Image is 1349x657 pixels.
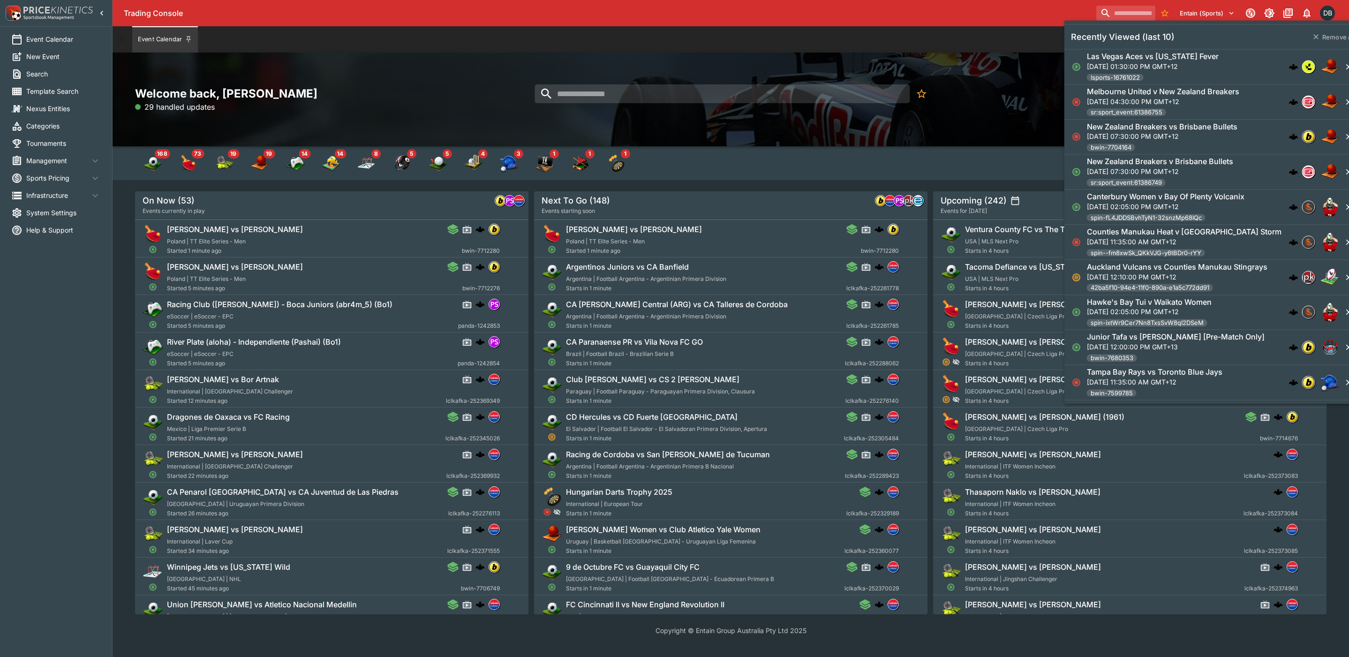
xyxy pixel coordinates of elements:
span: 3 [514,149,523,159]
span: lsports-16761022 [1087,73,1144,82]
img: rugby_union.png [1321,303,1340,322]
div: bwin [1302,130,1315,143]
img: soccer.png [542,411,562,432]
h6: River Plate (aloha) - Independiente (Pashai) (Bo1) [167,337,341,347]
h6: [PERSON_NAME] Women vs Club Atletico Yale Women [566,525,761,535]
div: Snooker [571,154,590,173]
span: panda-1242854 [458,359,500,368]
img: sportingsolutions.jpeg [1303,306,1315,318]
img: lclkafka.png [888,299,898,310]
img: logo-cerberus.svg [475,262,485,272]
h6: Dragones de Oaxaca vs FC Racing [167,412,290,422]
h6: [PERSON_NAME] vs [PERSON_NAME] [167,225,303,234]
img: logo-cerberus.svg [874,375,884,384]
img: table_tennis.png [941,336,961,357]
img: logo-cerberus.svg [1274,450,1283,459]
div: Ice Hockey [357,154,376,173]
img: pandascore.png [489,299,499,310]
span: panda-1242853 [458,321,500,331]
div: pandascore [504,195,515,206]
img: tennis.png [143,374,163,394]
h6: FC Cincinnati II vs New England Revolution II [566,600,724,610]
img: logo-cerberus.svg [475,300,485,309]
img: table_tennis.png [941,299,961,319]
img: bwin.png [1303,377,1315,389]
span: lclkafka-252276140 [845,396,899,406]
p: [DATE] 07:30:00 PM GMT+12 [1087,166,1233,176]
button: Event Calendar [132,26,198,53]
div: Darts [607,154,626,173]
img: lclkafka.png [888,337,898,347]
img: darts.png [542,486,562,507]
img: sportingsolutions.jpeg [1303,236,1315,248]
span: 19 [263,149,275,159]
img: table_tennis.png [542,224,562,244]
img: PriceKinetics Logo [3,4,22,23]
img: soccer [143,154,162,173]
img: lclkafka.png [489,449,499,460]
svg: Open [1072,203,1081,212]
img: logo-cerberus.svg [475,225,485,234]
img: soccer.png [941,224,961,244]
img: logo-cerberus.svg [874,337,884,347]
h6: [PERSON_NAME] vs [PERSON_NAME] [965,337,1101,347]
div: sportsradar [1302,166,1315,179]
img: esports.png [143,336,163,357]
span: bwin-7714676 [1260,434,1298,443]
h6: Tacoma Defiance vs [US_STATE] Rapids II [965,262,1113,272]
h6: [PERSON_NAME] vs [PERSON_NAME] [965,525,1101,535]
input: search [535,84,910,103]
img: soccer.png [542,449,562,469]
img: table_tennis.png [941,411,961,432]
h6: Club [PERSON_NAME] vs CS 2 [PERSON_NAME] [566,375,739,385]
span: 1 [550,149,559,159]
span: New Event [26,52,101,61]
img: logo-cerberus.svg [1289,132,1298,142]
span: lclkafka-252289423 [845,471,899,481]
h6: [PERSON_NAME] vs [PERSON_NAME] [167,262,303,272]
img: logo-cerberus.svg [874,525,884,534]
img: lclkafka.png [489,524,499,535]
img: sportingsolutions.jpeg [1303,201,1315,213]
img: logo-cerberus.svg [1289,378,1298,387]
img: ice_hockey.png [143,561,163,582]
h5: Upcoming (242) [941,195,1007,206]
div: American Football [393,154,412,173]
img: lclkafka.png [888,524,898,535]
span: lclkafka-252371555 [447,546,500,556]
svg: Closed [1072,97,1081,106]
img: logo-cerberus.svg [874,562,884,572]
img: lclkafka.png [888,487,898,497]
img: logo-cerberus.svg [475,375,485,384]
img: logo-cerberus.svg [874,300,884,309]
span: 8 [371,149,381,159]
span: lclkafka-252373085 [1244,546,1298,556]
div: Trading Console [124,8,1093,18]
input: search [1096,6,1155,21]
img: logo-cerberus.svg [1289,62,1298,71]
div: sportingsolutions [1302,201,1315,214]
h6: Racing Club ([PERSON_NAME]) - Boca Juniors (abr4m_5) (Bo1) [167,300,392,310]
img: lclkafka.png [888,374,898,385]
p: [DATE] 02:05:00 PM GMT+12 [1087,201,1244,211]
img: lclkafka.png [885,196,895,206]
img: lclkafka.png [1287,599,1297,610]
span: lclkafka-252345026 [445,434,500,443]
img: lclkafka.png [1287,449,1297,460]
img: soccer.png [542,299,562,319]
div: cerberus [1289,203,1298,212]
h6: Hungarian Darts Trophy 2025 [566,487,672,497]
h6: CA Penarol [GEOGRAPHIC_DATA] vs CA Juventud de Las Piedras [167,487,399,497]
span: lclkafka-252329189 [846,509,899,518]
img: tennis.png [143,524,163,544]
img: soccer.png [542,599,562,619]
div: bwin [495,195,506,206]
img: lclkafka.png [888,262,898,272]
img: tennis.png [143,449,163,469]
img: basketball.png [1321,128,1340,146]
img: sportsradar.png [1303,167,1315,177]
img: bwin.png [495,196,505,206]
button: Notifications [1298,5,1315,22]
img: sportsradar.png [1303,97,1315,107]
span: Search [26,69,101,79]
